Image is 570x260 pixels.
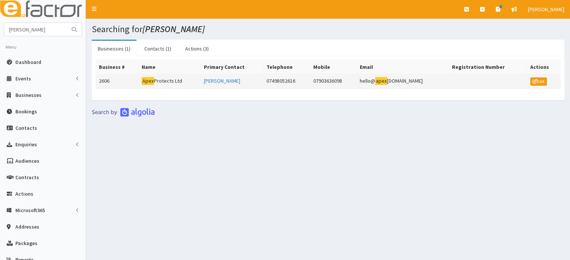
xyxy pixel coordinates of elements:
th: Primary Contact [200,60,263,74]
span: Packages [15,240,37,247]
td: hello@ [DOMAIN_NAME] [357,74,449,89]
a: Contacts (1) [138,41,177,56]
a: [PERSON_NAME] [204,77,240,84]
h1: Searching for [92,24,564,34]
th: Actions [527,60,561,74]
th: Business # [96,60,139,74]
span: Actions [15,190,33,197]
span: Contacts [15,125,37,131]
th: Mobile [310,60,357,74]
td: 07903636098 [310,74,357,89]
span: Dashboard [15,59,41,65]
td: Protects Ltd [139,74,201,89]
span: Bookings [15,108,37,115]
span: Audiences [15,157,39,164]
mark: Apex [142,77,154,85]
th: Telephone [263,60,310,74]
span: Enquiries [15,141,37,148]
span: Microsoft365 [15,207,45,214]
th: Email [357,60,449,74]
span: Addresses [15,223,39,230]
span: [PERSON_NAME] [528,6,564,13]
span: Events [15,75,31,82]
th: Name [139,60,201,74]
a: Edit [530,77,547,86]
td: 07498052616 [263,74,310,89]
span: Businesses [15,92,42,98]
span: Contracts [15,174,39,181]
input: Search... [4,23,67,36]
a: Actions (3) [179,41,215,56]
a: Businesses (1) [92,41,136,56]
td: 2606 [96,74,139,89]
th: Registration Number [449,60,527,74]
mark: apex [375,77,387,85]
i: [PERSON_NAME] [142,23,205,35]
img: search-by-algolia-light-background.png [92,108,155,117]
